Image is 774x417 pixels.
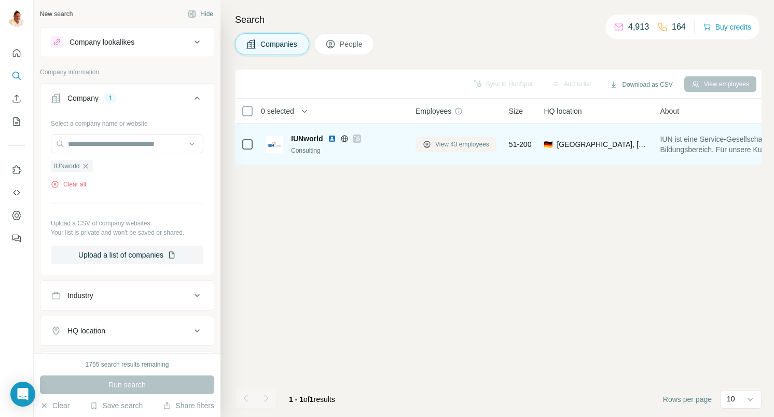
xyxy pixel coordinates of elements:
button: Download as CSV [602,77,680,92]
button: My lists [8,112,25,131]
button: Quick start [8,44,25,62]
span: Size [509,106,523,116]
button: Clear [40,400,70,411]
span: 0 selected [261,106,294,116]
button: Search [8,66,25,85]
div: Company [67,93,99,103]
p: 10 [727,394,735,404]
div: Company lookalikes [70,37,134,47]
span: Employees [416,106,451,116]
span: View 43 employees [435,140,489,149]
button: View 43 employees [416,137,496,152]
button: Enrich CSV [8,89,25,108]
span: of [303,395,310,403]
span: 51-200 [509,139,532,150]
span: 1 [310,395,314,403]
span: People [340,39,364,49]
p: Upload a CSV of company websites. [51,219,203,228]
span: results [289,395,335,403]
p: 164 [672,21,686,33]
div: 1755 search results remaining [86,360,169,369]
span: Companies [260,39,298,49]
button: HQ location [40,318,214,343]
button: Use Surfe API [8,183,25,202]
button: Share filters [163,400,214,411]
span: HQ location [544,106,582,116]
button: Feedback [8,229,25,248]
div: New search [40,9,73,19]
img: Avatar [8,10,25,27]
p: Your list is private and won't be saved or shared. [51,228,203,237]
p: 4,913 [628,21,649,33]
button: Company1 [40,86,214,115]
button: Upload a list of companies [51,246,203,264]
span: IUNworld [54,162,79,171]
span: 1 - 1 [289,395,303,403]
div: HQ location [67,326,105,336]
button: Company lookalikes [40,30,214,55]
button: Industry [40,283,214,308]
button: Clear all [51,180,86,189]
img: LinkedIn logo [328,134,336,143]
div: 1 [105,93,117,103]
button: Hide [181,6,220,22]
div: Select a company name or website [51,115,203,128]
p: Company information [40,68,214,77]
div: Open Intercom Messenger [10,382,35,407]
span: Rows per page [663,394,712,405]
span: [GEOGRAPHIC_DATA], [GEOGRAPHIC_DATA]|[GEOGRAPHIC_DATA]|[GEOGRAPHIC_DATA] [557,139,647,150]
div: Consulting [291,146,403,155]
span: IUNworld [291,133,323,144]
button: Save search [90,400,143,411]
span: About [660,106,679,116]
button: Dashboard [8,206,25,225]
button: Use Surfe on LinkedIn [8,160,25,179]
span: 🇩🇪 [544,139,552,150]
button: Buy credits [703,20,751,34]
h4: Search [235,12,762,27]
div: Industry [67,290,93,301]
img: Logo of IUNworld [266,136,283,153]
